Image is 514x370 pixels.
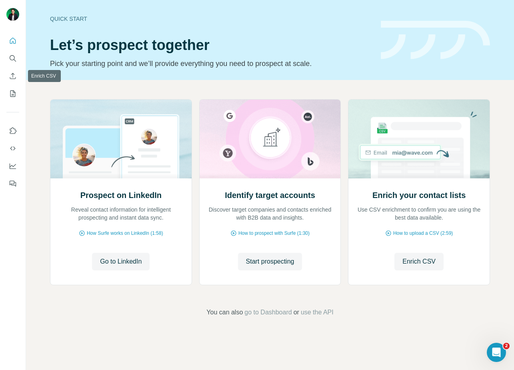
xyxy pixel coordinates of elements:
[208,206,333,222] p: Discover target companies and contacts enriched with B2B data and insights.
[238,253,302,270] button: Start prospecting
[6,141,19,156] button: Use Surfe API
[225,190,315,201] h2: Identify target accounts
[244,308,292,317] button: go to Dashboard
[348,100,490,178] img: Enrich your contact lists
[6,51,19,66] button: Search
[238,230,310,237] span: How to prospect with Surfe (1:30)
[50,37,371,53] h1: Let’s prospect together
[6,86,19,101] button: My lists
[487,343,506,362] iframe: Intercom live chat
[50,58,371,69] p: Pick your starting point and we’ll provide everything you need to prospect at scale.
[294,308,299,317] span: or
[6,8,19,21] img: Avatar
[92,253,150,270] button: Go to LinkedIn
[206,308,243,317] span: You can also
[80,190,162,201] h2: Prospect on LinkedIn
[6,176,19,191] button: Feedback
[50,100,192,178] img: Prospect on LinkedIn
[6,124,19,138] button: Use Surfe on LinkedIn
[356,206,482,222] p: Use CSV enrichment to confirm you are using the best data available.
[381,21,490,60] img: banner
[394,253,444,270] button: Enrich CSV
[87,230,163,237] span: How Surfe works on LinkedIn (1:58)
[301,308,334,317] button: use the API
[50,15,371,23] div: Quick start
[393,230,453,237] span: How to upload a CSV (2:59)
[6,34,19,48] button: Quick start
[58,206,184,222] p: Reveal contact information for intelligent prospecting and instant data sync.
[100,257,142,266] span: Go to LinkedIn
[199,100,341,178] img: Identify target accounts
[372,190,466,201] h2: Enrich your contact lists
[6,159,19,173] button: Dashboard
[246,257,294,266] span: Start prospecting
[503,343,510,349] span: 2
[402,257,436,266] span: Enrich CSV
[6,69,19,83] button: Enrich CSV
